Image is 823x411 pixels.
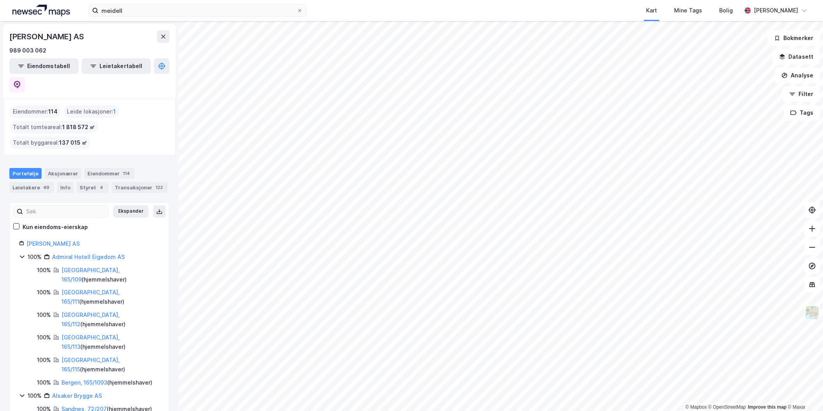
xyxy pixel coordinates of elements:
[37,288,51,297] div: 100%
[9,46,46,55] div: 989 003 062
[59,138,87,147] span: 137 015 ㎡
[37,266,51,275] div: 100%
[61,310,160,329] div: ( hjemmelshaver )
[62,122,95,132] span: 1 818 572 ㎡
[37,355,51,365] div: 100%
[719,6,733,15] div: Bolig
[112,182,168,193] div: Transaksjoner
[28,391,42,401] div: 100%
[754,6,798,15] div: [PERSON_NAME]
[61,266,160,284] div: ( hjemmelshaver )
[646,6,657,15] div: Kart
[121,170,131,177] div: 114
[61,333,160,352] div: ( hjemmelshaver )
[52,254,125,260] a: Admiral Hotell Eigedom AS
[154,184,164,191] div: 122
[10,105,61,118] div: Eiendommer :
[37,378,51,387] div: 100%
[9,58,79,74] button: Eiendomstabell
[45,168,81,179] div: Aksjonærer
[64,105,119,118] div: Leide lokasjoner :
[9,168,42,179] div: Portefølje
[61,355,160,374] div: ( hjemmelshaver )
[23,222,88,232] div: Kun eiendoms-eierskap
[748,404,786,410] a: Improve this map
[9,182,54,193] div: Leietakere
[61,378,152,387] div: ( hjemmelshaver )
[61,289,120,305] a: [GEOGRAPHIC_DATA], 165/111
[767,30,820,46] button: Bokmerker
[52,392,102,399] a: Alsaker Brygge AS
[10,136,90,149] div: Totalt byggareal :
[61,288,160,306] div: ( hjemmelshaver )
[37,333,51,342] div: 100%
[23,206,108,217] input: Søk
[61,267,120,283] a: [GEOGRAPHIC_DATA], 165/109
[772,49,820,65] button: Datasett
[98,5,297,16] input: Søk på adresse, matrikkel, gårdeiere, leietakere eller personer
[784,374,823,411] iframe: Chat Widget
[783,86,820,102] button: Filter
[57,182,73,193] div: Info
[685,404,707,410] a: Mapbox
[674,6,702,15] div: Mine Tags
[61,357,120,373] a: [GEOGRAPHIC_DATA], 165/115
[28,252,42,262] div: 100%
[10,121,98,133] div: Totalt tomteareal :
[61,334,120,350] a: [GEOGRAPHIC_DATA], 165/113
[42,184,51,191] div: 49
[48,107,58,116] span: 114
[61,311,120,327] a: [GEOGRAPHIC_DATA], 165/112
[113,107,116,116] span: 1
[98,184,105,191] div: 4
[784,105,820,121] button: Tags
[775,68,820,83] button: Analyse
[113,205,149,218] button: Ekspander
[77,182,108,193] div: Styret
[82,58,151,74] button: Leietakertabell
[61,379,107,386] a: Bergen, 165/1093
[37,310,51,320] div: 100%
[26,240,80,247] a: [PERSON_NAME] AS
[9,30,86,43] div: [PERSON_NAME] AS
[12,5,70,16] img: logo.a4113a55bc3d86da70a041830d287a7e.svg
[805,305,820,320] img: Z
[708,404,746,410] a: OpenStreetMap
[84,168,135,179] div: Eiendommer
